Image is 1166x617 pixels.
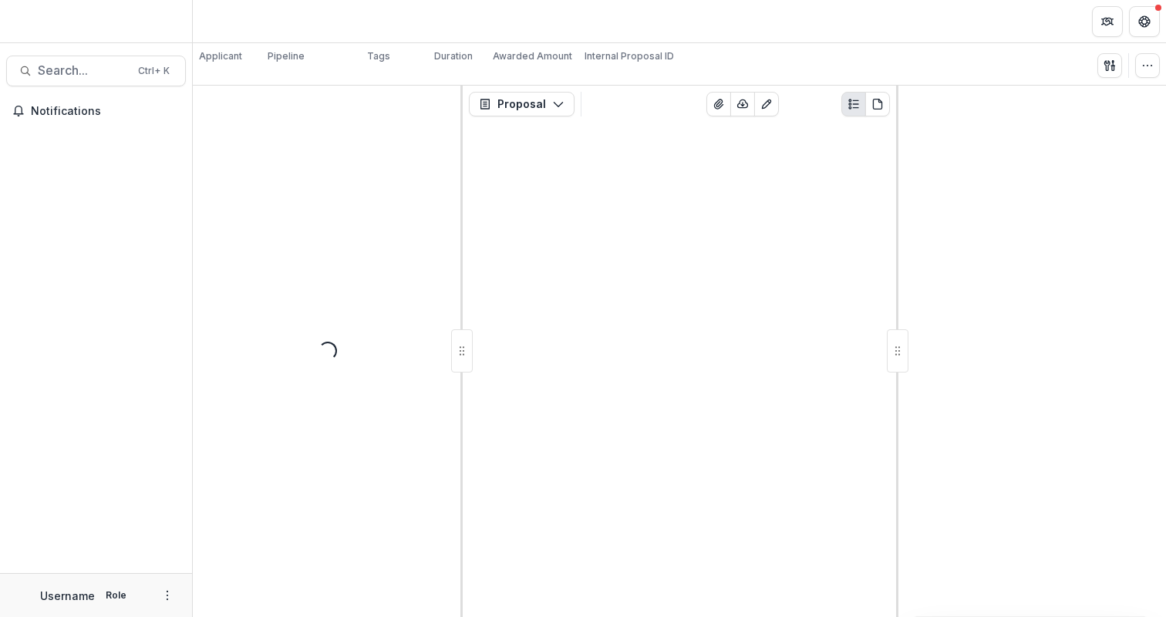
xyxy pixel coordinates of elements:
span: Search... [38,63,129,78]
button: Notifications [6,99,186,123]
div: Ctrl + K [135,62,173,79]
button: Get Help [1129,6,1160,37]
button: Plaintext view [841,92,866,116]
button: Proposal [469,92,575,116]
p: Pipeline [268,49,305,63]
button: More [158,586,177,605]
button: Partners [1092,6,1123,37]
p: Role [101,588,131,602]
button: View Attached Files [706,92,731,116]
p: Tags [367,49,390,63]
button: Edit as form [754,92,779,116]
p: Awarded Amount [493,49,572,63]
p: Internal Proposal ID [585,49,674,63]
p: Applicant [199,49,242,63]
button: Search... [6,56,186,86]
p: Duration [434,49,473,63]
p: Username [40,588,95,604]
button: PDF view [865,92,890,116]
span: Notifications [31,105,180,118]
